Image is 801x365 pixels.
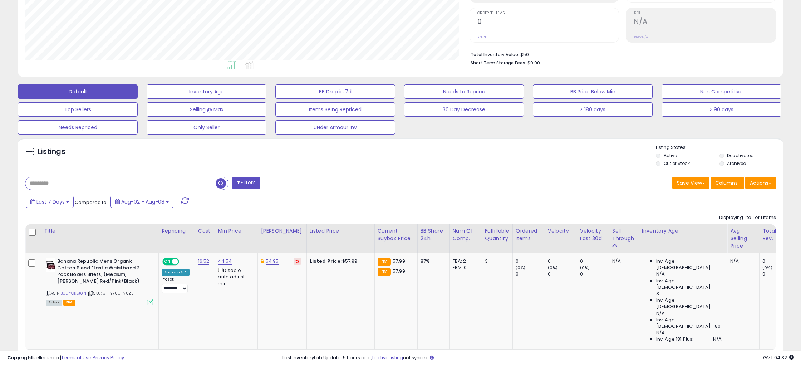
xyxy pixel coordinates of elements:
label: Deactivated [727,152,754,159]
button: Needs to Reprice [404,84,524,99]
div: Fulfillable Quantity [485,227,510,242]
div: Current Buybox Price [378,227,414,242]
button: Needs Repriced [18,120,138,135]
span: N/A [713,336,722,342]
small: FBA [378,258,391,266]
div: 3 [485,258,507,264]
span: Inv. Age [DEMOGRAPHIC_DATA]-180: [656,317,722,330]
i: Revert to store-level Dynamic Max Price [296,259,299,263]
span: 3 [656,291,659,297]
button: Items Being Repriced [275,102,395,117]
button: Actions [745,177,776,189]
span: FBA [63,300,75,306]
div: Preset: [162,277,190,293]
small: (0%) [516,265,526,271]
span: $0.00 [527,59,540,66]
button: 30 Day Decrease [404,102,524,117]
b: Total Inventory Value: [471,52,519,58]
div: Amazon AI * [162,269,190,276]
div: Avg Selling Price [730,227,756,250]
button: Only Seller [147,120,266,135]
span: 2025-08-17 04:32 GMT [763,354,794,361]
div: 0 [516,271,545,277]
div: FBM: 0 [453,264,476,271]
div: Repricing [162,227,192,235]
span: Aug-02 - Aug-08 [121,198,164,205]
h5: Listings [38,147,65,157]
div: $57.99 [310,258,369,264]
div: Total Rev. [762,227,788,242]
div: Velocity Last 30d [580,227,606,242]
div: Sell Through [612,227,636,242]
div: Title [44,227,156,235]
small: Prev: 0 [477,35,487,39]
small: (0%) [548,265,558,271]
small: Prev: N/A [634,35,648,39]
p: Listing States: [656,144,783,151]
button: BB Drop in 7d [275,84,395,99]
a: Privacy Policy [93,354,124,361]
h2: N/A [634,18,776,27]
i: This overrides the store level Dynamic Max Price for this listing [261,259,264,263]
button: Selling @ Max [147,102,266,117]
span: 57.99 [393,258,405,264]
span: All listings currently available for purchase on Amazon [46,300,62,306]
span: N/A [656,271,665,277]
a: 1 active listing [372,354,403,361]
a: B0DYQKBJ8N [60,290,86,296]
div: 0 [516,258,545,264]
button: Default [18,84,138,99]
button: > 180 days [533,102,653,117]
small: (0%) [580,265,590,271]
div: 87% [421,258,444,264]
span: Inv. Age 181 Plus: [656,336,694,342]
div: Listed Price [310,227,372,235]
button: Columns [711,177,744,189]
button: Aug-02 - Aug-08 [110,196,173,208]
span: N/A [656,330,665,336]
div: [PERSON_NAME] [261,227,303,235]
li: $50 [471,50,771,58]
div: N/A [730,258,754,264]
button: Last 7 Days [26,196,74,208]
div: Cost [198,227,212,235]
small: FBA [378,268,391,276]
div: 0 [580,271,609,277]
label: Active [664,152,677,159]
div: Inventory Age [642,227,724,235]
button: Top Sellers [18,102,138,117]
span: Columns [715,179,738,186]
button: > 90 days [662,102,781,117]
span: Compared to: [75,199,108,206]
div: Velocity [548,227,574,235]
div: 0 [548,271,577,277]
span: | SKU: 9F-Y70U-N6Z5 [87,290,134,296]
button: Inventory Age [147,84,266,99]
button: Non Competitive [662,84,781,99]
span: 57.99 [393,268,405,274]
span: ROI [634,11,776,15]
div: Num of Comp. [453,227,479,242]
a: Terms of Use [61,354,92,361]
b: Short Term Storage Fees: [471,60,526,66]
span: Inv. Age [DEMOGRAPHIC_DATA]: [656,258,722,271]
b: Banana Republic Mens Organic Cotton Blend Elastic Waistband 3 Pack Boxers Briefs, (Medium, [PERSO... [57,258,144,286]
span: Ordered Items [477,11,619,15]
a: 44.54 [218,258,232,265]
label: Archived [727,160,746,166]
span: OFF [178,259,190,265]
div: BB Share 24h. [421,227,447,242]
button: UNder Armour Inv [275,120,395,135]
span: ON [163,259,172,265]
div: Last InventoryLab Update: 5 hours ago, not synced. [282,355,794,361]
span: Inv. Age [DEMOGRAPHIC_DATA]: [656,278,722,291]
h2: 0 [477,18,619,27]
strong: Copyright [7,354,33,361]
div: seller snap | | [7,355,124,361]
div: Displaying 1 to 1 of 1 items [719,214,776,221]
a: 54.95 [266,258,279,265]
div: 0 [762,258,791,264]
div: Ordered Items [516,227,542,242]
div: Disable auto adjust min [218,266,252,287]
div: ASIN: [46,258,153,305]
